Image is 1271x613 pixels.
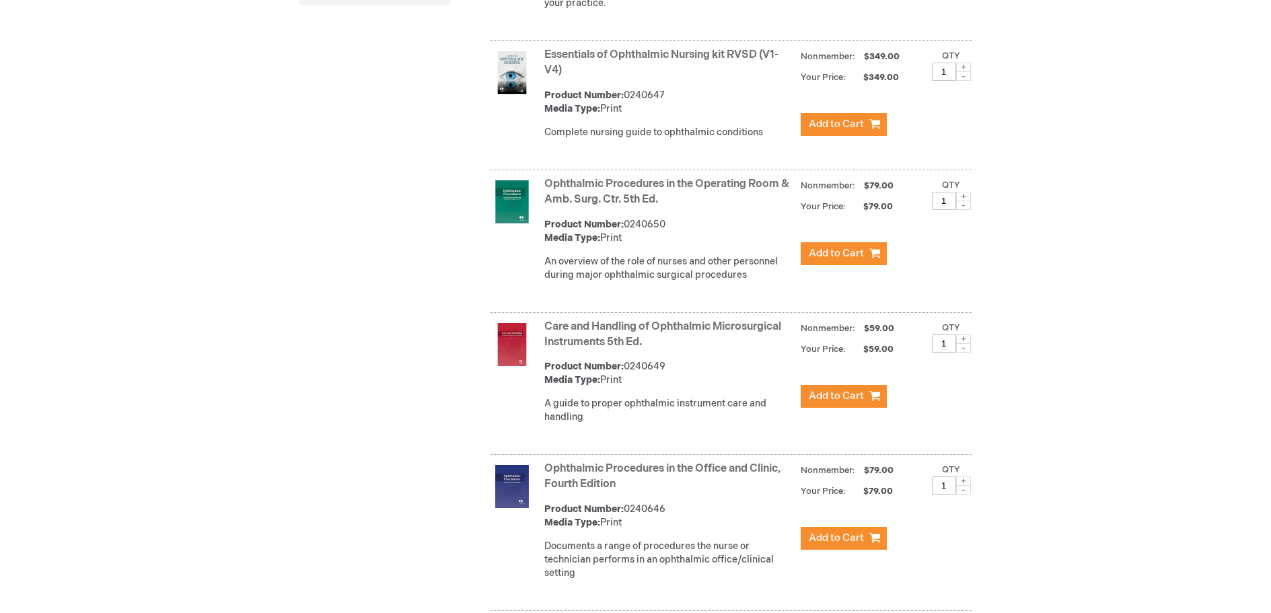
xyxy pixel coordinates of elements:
strong: Media Type: [544,374,600,386]
button: Add to Cart [801,113,887,136]
strong: Your Price: [801,344,846,355]
div: 0240647 Print [544,89,794,116]
button: Add to Cart [801,385,887,408]
div: 0240646 Print [544,503,794,530]
a: Ophthalmic Procedures in the Office and Clinic, Fourth Edition [544,462,781,491]
strong: Media Type: [544,517,600,528]
div: Documents a range of procedures the nurse or technician performs in an ophthalmic office/clinical... [544,540,794,580]
span: Add to Cart [809,390,864,402]
label: Qty [942,180,960,190]
span: $79.00 [862,180,896,191]
input: Qty [932,63,956,81]
strong: Media Type: [544,232,600,244]
span: $59.00 [862,323,896,334]
input: Qty [932,476,956,495]
span: $349.00 [862,51,902,62]
strong: Your Price: [801,486,846,497]
span: Add to Cart [809,118,864,131]
div: 0240649 Print [544,360,794,387]
img: Ophthalmic Procedures in the Operating Room & Amb. Surg. Ctr. 5th Ed. [491,180,534,223]
div: Complete nursing guide to ophthalmic conditions [544,126,794,139]
strong: Nonmember: [801,178,855,194]
span: Add to Cart [809,532,864,544]
div: 0240650 Print [544,218,794,245]
img: Care and Handling of Ophthalmic Microsurgical Instruments 5th Ed. [491,323,534,366]
button: Add to Cart [801,242,887,265]
a: Ophthalmic Procedures in the Operating Room & Amb. Surg. Ctr. 5th Ed. [544,178,789,206]
strong: Product Number: [544,89,624,101]
label: Qty [942,464,960,475]
input: Qty [932,334,956,353]
strong: Nonmember: [801,462,855,479]
span: $349.00 [848,72,901,83]
label: Qty [942,50,960,61]
span: Add to Cart [809,247,864,260]
strong: Media Type: [544,103,600,114]
span: $59.00 [848,344,896,355]
a: Essentials of Ophthalmic Nursing kit RVSD (V1-V4) [544,48,778,77]
a: Care and Handling of Ophthalmic Microsurgical Instruments 5th Ed. [544,320,781,349]
div: A guide to proper ophthalmic instrument care and handling [544,397,794,424]
div: An overview of the role of nurses and other personnel during major ophthalmic surgical procedures [544,255,794,282]
img: Essentials of Ophthalmic Nursing kit RVSD (V1-V4) [491,51,534,94]
label: Qty [942,322,960,333]
strong: Your Price: [801,201,846,212]
span: $79.00 [848,486,895,497]
button: Add to Cart [801,527,887,550]
strong: Nonmember: [801,48,855,65]
span: $79.00 [848,201,895,212]
input: Qty [932,192,956,210]
strong: Product Number: [544,361,624,372]
strong: Your Price: [801,72,846,83]
span: $79.00 [862,465,896,476]
strong: Product Number: [544,503,624,515]
strong: Nonmember: [801,320,855,337]
strong: Product Number: [544,219,624,230]
img: Ophthalmic Procedures in the Office and Clinic, Fourth Edition [491,465,534,508]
